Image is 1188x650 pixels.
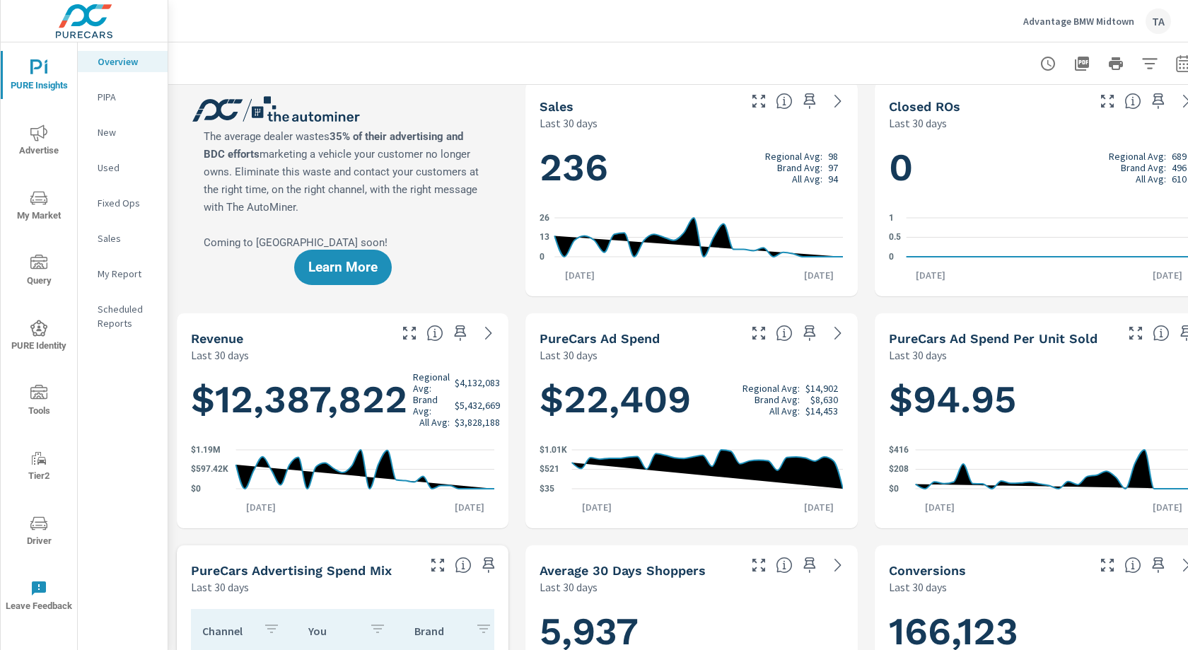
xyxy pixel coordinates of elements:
p: Last 30 days [540,115,598,132]
h1: 236 [540,144,843,192]
text: 0 [540,252,544,262]
h5: PureCars Advertising Spend Mix [191,563,392,578]
p: Regional Avg: [765,151,822,162]
div: New [78,122,168,143]
div: Used [78,157,168,178]
a: See more details in report [827,322,849,344]
p: You [308,624,358,638]
p: All Avg: [1136,173,1166,185]
text: $597.42K [191,465,228,475]
span: Save this to your personalized report [798,322,821,344]
p: [DATE] [572,500,622,514]
p: Last 30 days [889,115,947,132]
p: All Avg: [792,173,822,185]
span: Learn More [308,261,378,274]
span: A rolling 30 day total of daily Shoppers on the dealership website, averaged over the selected da... [776,557,793,574]
p: Last 30 days [889,579,947,596]
p: Brand [414,624,464,638]
button: Make Fullscreen [398,322,421,344]
div: Overview [78,51,168,72]
p: $8,630 [810,394,838,405]
span: Total sales revenue over the selected date range. [Source: This data is sourced from the dealer’s... [426,325,443,342]
p: $4,132,083 [455,377,500,388]
button: Make Fullscreen [1124,322,1147,344]
p: Last 30 days [191,347,249,364]
div: Scheduled Reports [78,298,168,334]
p: Advantage BMW Midtown [1023,15,1134,28]
p: 689 [1172,151,1187,162]
p: All Avg: [769,405,800,417]
p: Scheduled Reports [98,302,156,330]
p: Brand Avg: [1121,162,1166,173]
div: nav menu [1,42,77,628]
div: My Report [78,263,168,284]
p: Last 30 days [540,579,598,596]
span: Save this to your personalized report [798,554,821,576]
a: See more details in report [477,322,500,344]
div: TA [1146,8,1171,34]
p: Last 30 days [191,579,249,596]
text: $1.01K [540,445,567,455]
p: 94 [828,173,838,185]
h1: $12,387,822 [191,371,506,428]
span: This table looks at how you compare to the amount of budget you spend per channel as opposed to y... [455,557,472,574]
button: Make Fullscreen [747,322,770,344]
h5: Closed ROs [889,99,960,114]
span: The number of dealer-specified goals completed by a visitor. [Source: This data is provided by th... [1124,557,1141,574]
button: Make Fullscreen [747,90,770,112]
div: PIPA [78,86,168,108]
span: PURE Identity [5,320,73,354]
span: Save this to your personalized report [449,322,472,344]
span: Average cost of advertising per each vehicle sold at the dealer over the selected date range. The... [1153,325,1170,342]
text: 26 [540,213,549,223]
span: Save this to your personalized report [1147,90,1170,112]
text: $0 [889,484,899,494]
p: [DATE] [236,500,286,514]
text: 13 [540,233,549,243]
span: Driver [5,515,73,550]
h5: PureCars Ad Spend Per Unit Sold [889,331,1097,346]
button: Make Fullscreen [426,554,449,576]
button: Make Fullscreen [1096,554,1119,576]
span: Number of vehicles sold by the dealership over the selected date range. [Source: This data is sou... [776,93,793,110]
p: 610 [1172,173,1187,185]
p: My Report [98,267,156,281]
p: PIPA [98,90,156,104]
text: 0 [889,252,894,262]
h5: Sales [540,99,573,114]
div: Fixed Ops [78,192,168,214]
p: All Avg: [419,417,450,428]
p: [DATE] [915,500,965,514]
p: Regional Avg: [413,371,450,394]
p: Regional Avg: [742,383,800,394]
h5: Revenue [191,331,243,346]
a: See more details in report [827,554,849,576]
span: My Market [5,190,73,224]
p: [DATE] [794,268,844,282]
p: Brand Avg: [413,394,450,417]
h1: $22,409 [540,376,843,424]
div: Sales [78,228,168,249]
button: Apply Filters [1136,50,1164,78]
p: $14,453 [805,405,838,417]
p: Used [98,161,156,175]
span: Save this to your personalized report [1147,554,1170,576]
button: Learn More [294,250,392,285]
span: Tools [5,385,73,419]
text: $35 [540,484,554,494]
p: [DATE] [445,500,494,514]
span: PURE Insights [5,59,73,94]
text: $208 [889,465,909,475]
p: 98 [828,151,838,162]
p: Last 30 days [889,347,947,364]
button: "Export Report to PDF" [1068,50,1096,78]
span: Number of Repair Orders Closed by the selected dealership group over the selected time range. [So... [1124,93,1141,110]
p: Brand Avg: [777,162,822,173]
h5: Conversions [889,563,966,578]
span: Tier2 [5,450,73,484]
p: Sales [98,231,156,245]
span: Save this to your personalized report [798,90,821,112]
button: Make Fullscreen [747,554,770,576]
span: Total cost of media for all PureCars channels for the selected dealership group over the selected... [776,325,793,342]
p: $3,828,188 [455,417,500,428]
